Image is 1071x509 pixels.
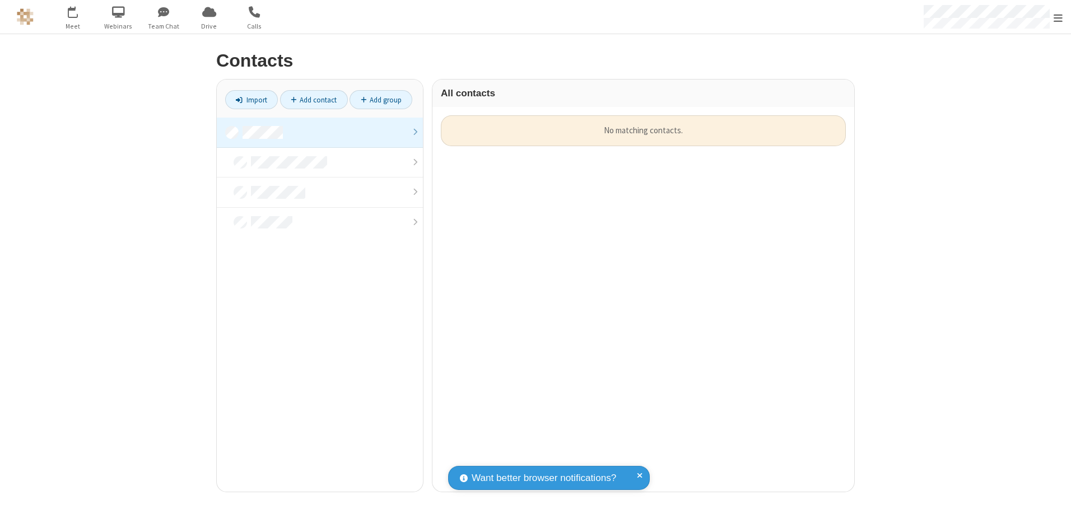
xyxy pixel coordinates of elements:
[234,21,276,31] span: Calls
[97,21,139,31] span: Webinars
[280,90,348,109] a: Add contact
[472,471,616,485] span: Want better browser notifications?
[52,21,94,31] span: Meet
[441,88,846,99] h3: All contacts
[1043,480,1063,501] iframe: Chat
[432,107,854,492] div: grid
[350,90,412,109] a: Add group
[76,6,83,15] div: 1
[17,8,34,25] img: QA Selenium DO NOT DELETE OR CHANGE
[143,21,185,31] span: Team Chat
[216,51,855,71] h2: Contacts
[441,115,846,146] div: No matching contacts.
[225,90,278,109] a: Import
[188,21,230,31] span: Drive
